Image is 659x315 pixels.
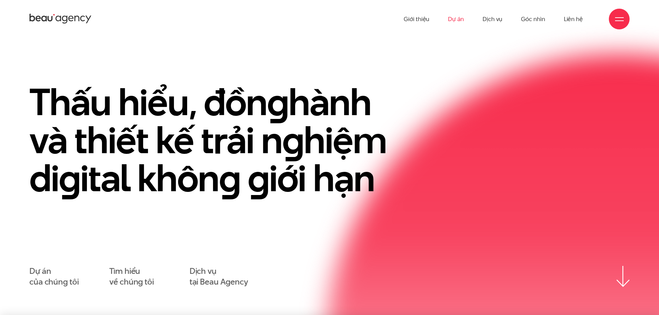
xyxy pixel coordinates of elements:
[267,76,289,128] en: g
[282,114,304,166] en: g
[190,266,248,287] a: Dịch vụtại Beau Agency
[29,83,410,197] h1: Thấu hiểu, đồn hành và thiết kế trải n hiệm di ital khôn iới hạn
[248,152,269,204] en: g
[109,266,154,287] a: Tìm hiểuvề chúng tôi
[59,152,80,204] en: g
[219,152,240,204] en: g
[29,266,79,287] a: Dự áncủa chúng tôi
